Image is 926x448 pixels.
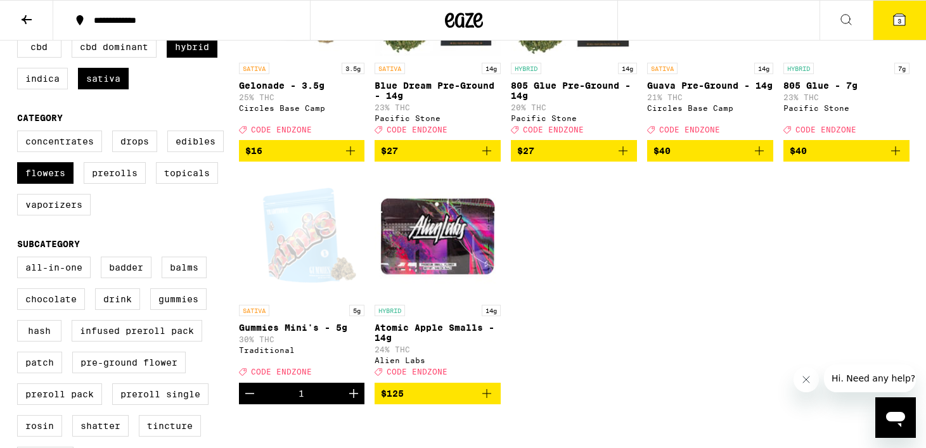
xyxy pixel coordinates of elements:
[17,131,102,152] label: Concentrates
[375,172,501,298] img: Alien Labs - Atomic Apple Smalls - 14g
[72,320,202,342] label: Infused Preroll Pack
[17,383,102,405] label: Preroll Pack
[150,288,207,310] label: Gummies
[875,397,916,438] iframe: Button to launch messaging window
[78,68,129,89] label: Sativa
[783,93,910,101] p: 23% THC
[375,323,501,343] p: Atomic Apple Smalls - 14g
[239,63,269,74] p: SATIVA
[375,63,405,74] p: SATIVA
[375,383,501,404] button: Add to bag
[17,288,85,310] label: Chocolate
[517,146,534,156] span: $27
[790,146,807,156] span: $40
[17,113,63,123] legend: Category
[239,346,365,354] div: Traditional
[375,305,405,316] p: HYBRID
[101,257,151,278] label: Badder
[873,1,926,40] button: 3
[511,103,637,112] p: 20% THC
[659,125,720,134] span: CODE ENDZONE
[342,63,364,74] p: 3.5g
[139,415,201,437] label: Tincture
[783,140,910,162] button: Add to bag
[375,140,501,162] button: Add to bag
[299,388,304,399] div: 1
[17,320,61,342] label: Hash
[387,368,447,376] span: CODE ENDZONE
[783,80,910,91] p: 805 Glue - 7g
[17,36,61,58] label: CBD
[239,140,365,162] button: Add to bag
[647,104,773,112] div: Circles Base Camp
[72,415,129,437] label: Shatter
[511,140,637,162] button: Add to bag
[245,146,262,156] span: $16
[375,172,501,382] a: Open page for Atomic Apple Smalls - 14g from Alien Labs
[162,257,207,278] label: Balms
[239,305,269,316] p: SATIVA
[381,146,398,156] span: $27
[95,288,140,310] label: Drink
[17,352,62,373] label: Patch
[167,131,224,152] label: Edibles
[239,335,365,343] p: 30% THC
[239,383,260,404] button: Decrement
[17,239,80,249] legend: Subcategory
[72,352,186,373] label: Pre-ground Flower
[754,63,773,74] p: 14g
[375,356,501,364] div: Alien Labs
[783,104,910,112] div: Pacific Stone
[167,36,217,58] label: Hybrid
[239,80,365,91] p: Gelonade - 3.5g
[251,125,312,134] span: CODE ENDZONE
[647,63,678,74] p: SATIVA
[783,63,814,74] p: HYBRID
[17,162,74,184] label: Flowers
[375,80,501,101] p: Blue Dream Pre-Ground - 14g
[17,68,68,89] label: Indica
[511,63,541,74] p: HYBRID
[894,63,910,74] p: 7g
[387,125,447,134] span: CODE ENDZONE
[239,104,365,112] div: Circles Base Camp
[349,305,364,316] p: 5g
[647,93,773,101] p: 21% THC
[112,383,209,405] label: Preroll Single
[239,323,365,333] p: Gummies Mini's - 5g
[156,162,218,184] label: Topicals
[618,63,637,74] p: 14g
[239,93,365,101] p: 25% THC
[17,257,91,278] label: All-In-One
[647,80,773,91] p: Guava Pre-Ground - 14g
[72,36,157,58] label: CBD Dominant
[375,103,501,112] p: 23% THC
[647,140,773,162] button: Add to bag
[112,131,157,152] label: Drops
[482,63,501,74] p: 14g
[794,367,819,392] iframe: Close message
[251,368,312,376] span: CODE ENDZONE
[795,125,856,134] span: CODE ENDZONE
[17,194,91,215] label: Vaporizers
[375,114,501,122] div: Pacific Stone
[482,305,501,316] p: 14g
[824,364,916,392] iframe: Message from company
[381,388,404,399] span: $125
[239,172,365,382] a: Open page for Gummies Mini's - 5g from Traditional
[343,383,364,404] button: Increment
[84,162,146,184] label: Prerolls
[375,345,501,354] p: 24% THC
[523,125,584,134] span: CODE ENDZONE
[897,17,901,25] span: 3
[653,146,671,156] span: $40
[17,415,62,437] label: Rosin
[511,80,637,101] p: 805 Glue Pre-Ground - 14g
[511,114,637,122] div: Pacific Stone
